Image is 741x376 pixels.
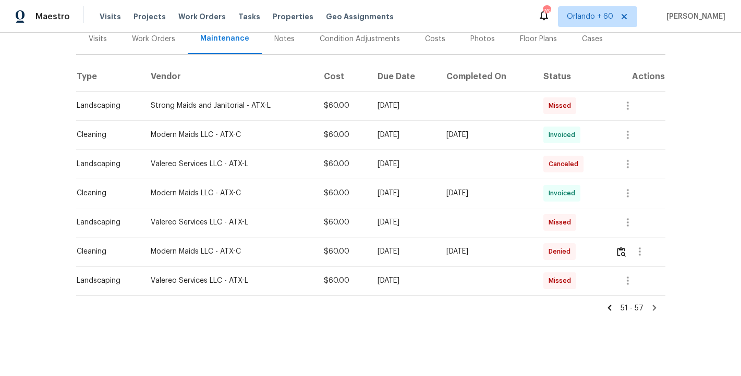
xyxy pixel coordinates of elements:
[470,34,495,44] div: Photos
[378,101,430,111] div: [DATE]
[151,130,307,140] div: Modern Maids LLC - ATX-C
[378,130,430,140] div: [DATE]
[77,188,135,198] div: Cleaning
[369,62,438,91] th: Due Date
[549,159,582,169] span: Canceled
[100,11,121,22] span: Visits
[151,246,307,257] div: Modern Maids LLC - ATX-C
[378,246,430,257] div: [DATE]
[549,188,579,198] span: Invoiced
[132,34,175,44] div: Work Orders
[151,217,307,228] div: Valereo Services LLC - ATX-L
[520,34,557,44] div: Floor Plans
[77,217,135,228] div: Landscaping
[567,11,613,22] span: Orlando + 60
[543,6,550,17] div: 769
[315,62,369,91] th: Cost
[549,246,575,257] span: Denied
[77,101,135,111] div: Landscaping
[77,246,135,257] div: Cleaning
[662,11,725,22] span: [PERSON_NAME]
[324,159,361,169] div: $60.00
[438,62,535,91] th: Completed On
[324,101,361,111] div: $60.00
[425,34,445,44] div: Costs
[324,275,361,286] div: $60.00
[273,11,313,22] span: Properties
[151,188,307,198] div: Modern Maids LLC - ATX-C
[378,188,430,198] div: [DATE]
[549,217,575,228] span: Missed
[378,275,430,286] div: [DATE]
[617,247,626,257] img: Review Icon
[77,159,135,169] div: Landscaping
[151,101,307,111] div: Strong Maids and Janitorial - ATX-L
[320,34,400,44] div: Condition Adjustments
[582,34,603,44] div: Cases
[607,62,665,91] th: Actions
[549,101,575,111] span: Missed
[151,275,307,286] div: Valereo Services LLC - ATX-L
[446,188,527,198] div: [DATE]
[76,62,143,91] th: Type
[324,246,361,257] div: $60.00
[200,33,249,44] div: Maintenance
[446,130,527,140] div: [DATE]
[378,159,430,169] div: [DATE]
[238,13,260,20] span: Tasks
[77,275,135,286] div: Landscaping
[621,303,643,314] span: 51 - 57
[178,11,226,22] span: Work Orders
[151,159,307,169] div: Valereo Services LLC - ATX-L
[77,130,135,140] div: Cleaning
[324,130,361,140] div: $60.00
[326,11,394,22] span: Geo Assignments
[324,217,361,228] div: $60.00
[89,34,107,44] div: Visits
[35,11,70,22] span: Maestro
[615,239,627,264] button: Review Icon
[274,34,295,44] div: Notes
[324,188,361,198] div: $60.00
[549,130,579,140] span: Invoiced
[378,217,430,228] div: [DATE]
[133,11,166,22] span: Projects
[549,275,575,286] span: Missed
[142,62,315,91] th: Vendor
[446,246,527,257] div: [DATE]
[535,62,607,91] th: Status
